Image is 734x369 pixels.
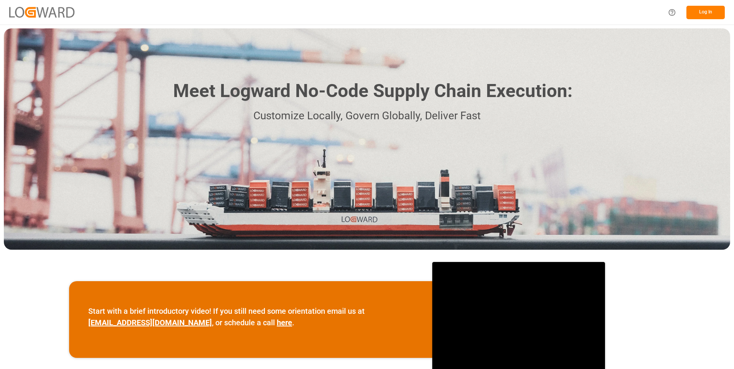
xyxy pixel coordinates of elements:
[277,318,292,327] a: here
[663,4,681,21] button: Help Center
[173,77,572,105] h1: Meet Logward No-Code Supply Chain Execution:
[88,305,413,328] p: Start with a brief introductory video! If you still need some orientation email us at , or schedu...
[162,107,572,125] p: Customize Locally, Govern Globally, Deliver Fast
[88,318,212,327] a: [EMAIL_ADDRESS][DOMAIN_NAME]
[686,6,725,19] button: Log In
[9,7,74,17] img: Logward_new_orange.png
